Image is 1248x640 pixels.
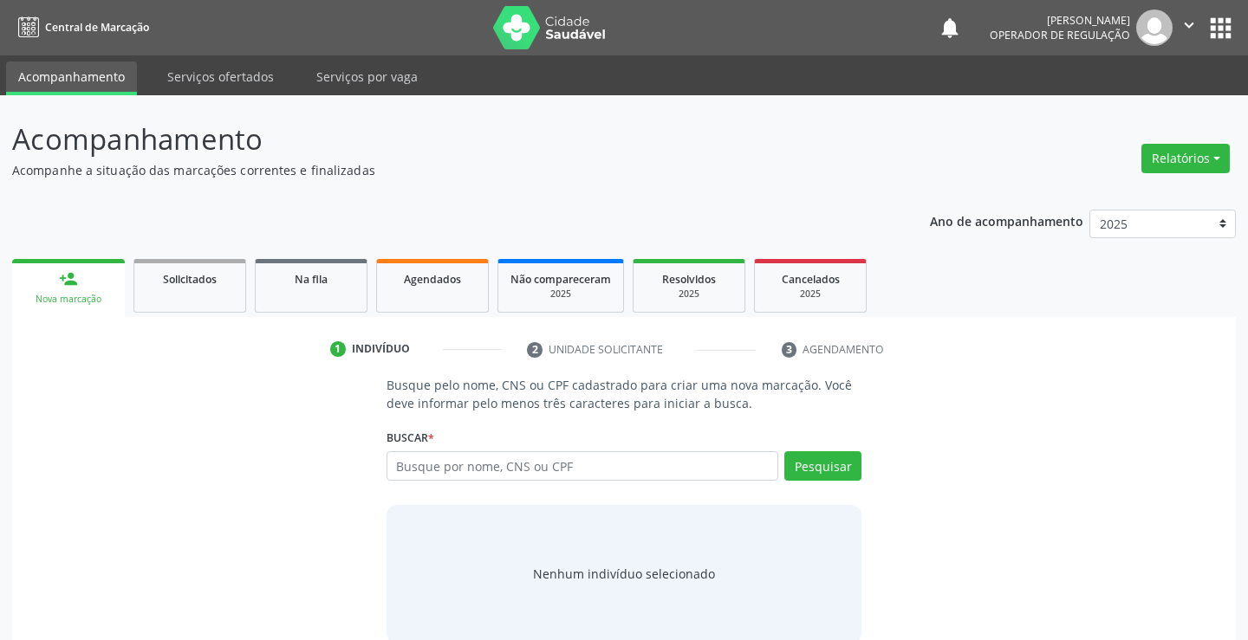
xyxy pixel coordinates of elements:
[1206,13,1236,43] button: apps
[930,210,1083,231] p: Ano de acompanhamento
[510,272,611,287] span: Não compareceram
[782,272,840,287] span: Cancelados
[1180,16,1199,35] i: 
[12,161,868,179] p: Acompanhe a situação das marcações correntes e finalizadas
[510,288,611,301] div: 2025
[6,61,137,95] a: Acompanhamento
[646,288,732,301] div: 2025
[59,269,78,288] div: person_add
[45,20,149,35] span: Central de Marcação
[990,28,1130,42] span: Operador de regulação
[387,424,434,451] label: Buscar
[784,451,861,481] button: Pesquisar
[352,341,410,357] div: Indivíduo
[662,272,716,287] span: Resolvidos
[24,293,113,306] div: Nova marcação
[387,451,779,481] input: Busque por nome, CNS ou CPF
[1141,144,1230,173] button: Relatórios
[12,13,149,42] a: Central de Marcação
[938,16,962,40] button: notifications
[533,565,715,583] div: Nenhum indivíduo selecionado
[387,376,862,412] p: Busque pelo nome, CNS ou CPF cadastrado para criar uma nova marcação. Você deve informar pelo men...
[1173,10,1206,46] button: 
[1136,10,1173,46] img: img
[404,272,461,287] span: Agendados
[330,341,346,357] div: 1
[12,118,868,161] p: Acompanhamento
[304,61,430,92] a: Serviços por vaga
[767,288,854,301] div: 2025
[163,272,217,287] span: Solicitados
[155,61,286,92] a: Serviços ofertados
[295,272,328,287] span: Na fila
[990,13,1130,28] div: [PERSON_NAME]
